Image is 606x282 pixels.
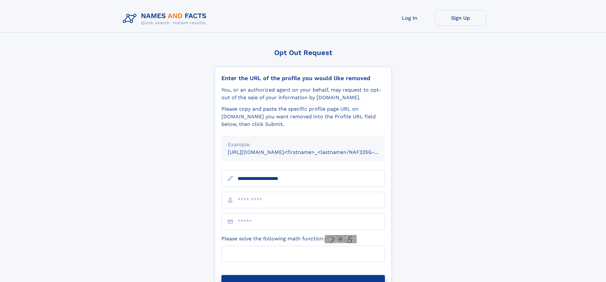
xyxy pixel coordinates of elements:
div: Opt Out Request [215,49,392,57]
a: Sign Up [435,10,486,26]
img: Logo Names and Facts [120,10,212,27]
div: Example: [228,141,379,148]
a: Log In [384,10,435,26]
label: Please solve the following math function: [221,235,357,243]
div: You, or an authorized agent on your behalf, may request to opt-out of the sale of your informatio... [221,86,385,101]
div: Enter the URL of the profile you would like removed [221,75,385,82]
small: [URL][DOMAIN_NAME]<firstname>_<lastname>/NAF325G-xxxxxxxx [228,149,397,155]
div: Please copy and paste the specific profile page URL on [DOMAIN_NAME] you want removed into the Pr... [221,105,385,128]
